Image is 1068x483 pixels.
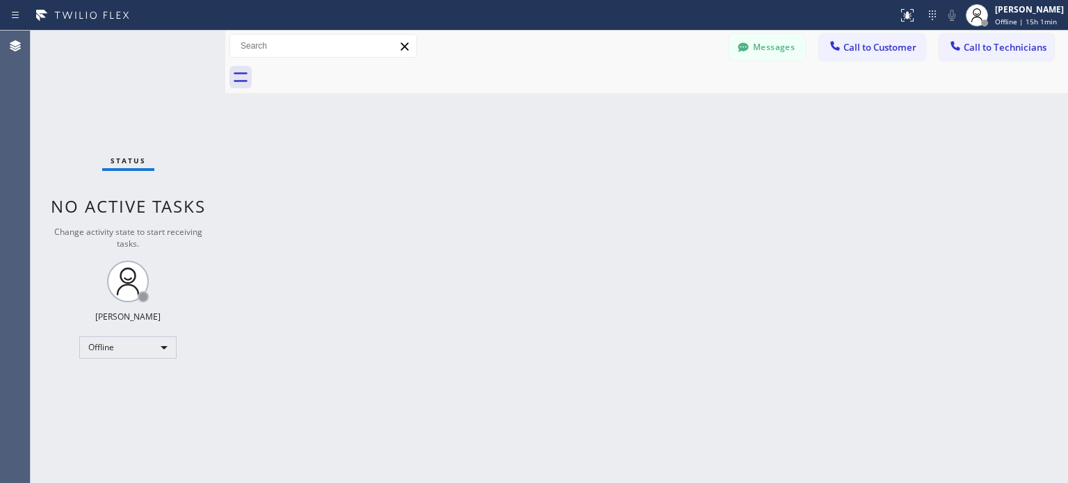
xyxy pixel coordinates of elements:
div: [PERSON_NAME] [995,3,1064,15]
span: Change activity state to start receiving tasks. [54,226,202,249]
div: [PERSON_NAME] [95,311,161,322]
button: Call to Customer [819,34,925,60]
span: Status [111,156,146,165]
button: Mute [942,6,962,25]
span: Call to Customer [843,41,916,54]
button: Messages [729,34,805,60]
span: Call to Technicians [964,41,1046,54]
div: Offline [79,336,177,359]
input: Search [230,35,416,57]
button: Call to Technicians [939,34,1054,60]
span: No active tasks [51,195,206,218]
span: Offline | 15h 1min [995,17,1057,26]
